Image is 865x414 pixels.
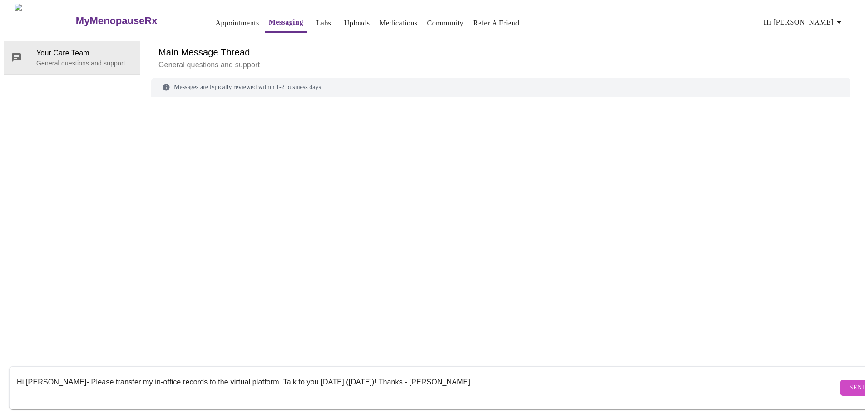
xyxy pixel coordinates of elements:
[158,45,843,60] h6: Main Message Thread
[760,13,848,31] button: Hi [PERSON_NAME]
[473,17,519,30] a: Refer a Friend
[424,14,468,32] button: Community
[341,14,374,32] button: Uploads
[265,13,307,33] button: Messaging
[17,373,838,402] textarea: Send a message about your appointment
[344,17,370,30] a: Uploads
[36,59,133,68] p: General questions and support
[216,17,259,30] a: Appointments
[376,14,421,32] button: Medications
[764,16,845,29] span: Hi [PERSON_NAME]
[76,15,158,27] h3: MyMenopauseRx
[470,14,523,32] button: Refer a Friend
[158,60,843,70] p: General questions and support
[212,14,263,32] button: Appointments
[74,5,193,37] a: MyMenopauseRx
[427,17,464,30] a: Community
[309,14,338,32] button: Labs
[36,48,133,59] span: Your Care Team
[379,17,417,30] a: Medications
[151,78,850,97] div: Messages are typically reviewed within 1-2 business days
[4,41,140,74] div: Your Care TeamGeneral questions and support
[269,16,303,29] a: Messaging
[316,17,331,30] a: Labs
[15,4,74,38] img: MyMenopauseRx Logo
